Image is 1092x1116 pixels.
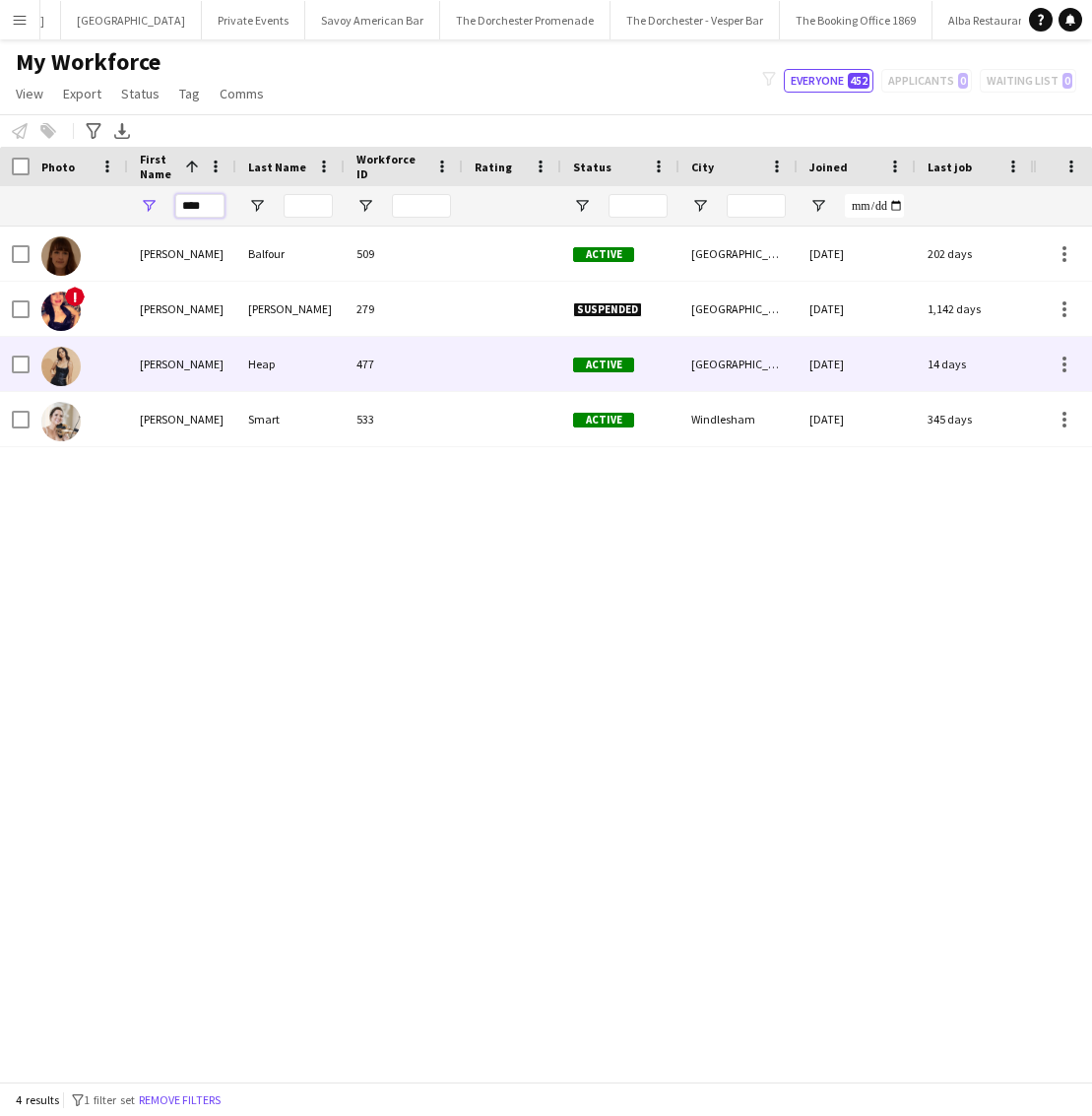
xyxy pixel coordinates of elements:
[440,1,610,39] button: The Dorchester Promenade
[845,194,904,218] input: Joined Filter Input
[573,302,642,317] span: Suspended
[248,160,306,174] span: Last Name
[392,194,451,218] input: Workforce ID Filter Input
[345,337,463,391] div: 477
[691,160,714,174] span: City
[573,413,634,427] span: Active
[573,197,591,215] button: Open Filter Menu
[345,392,463,446] div: 533
[41,160,75,174] span: Photo
[63,85,101,102] span: Export
[55,81,109,106] a: Export
[780,1,932,39] button: The Booking Office 1869
[345,227,463,281] div: 509
[220,85,264,102] span: Comms
[916,392,1034,446] div: 345 days
[798,282,916,336] div: [DATE]
[84,1092,135,1107] span: 1 filter set
[128,227,236,281] div: [PERSON_NAME]
[916,282,1034,336] div: 1,142 days
[236,337,345,391] div: Heap
[236,227,345,281] div: Balfour
[284,194,333,218] input: Last Name Filter Input
[932,1,1046,39] button: Alba Restaurant
[798,337,916,391] div: [DATE]
[128,337,236,391] div: [PERSON_NAME]
[110,119,134,143] app-action-btn: Export XLSX
[135,1089,225,1111] button: Remove filters
[175,194,225,218] input: First Name Filter Input
[82,119,105,143] app-action-btn: Advanced filters
[128,282,236,336] div: [PERSON_NAME]
[798,392,916,446] div: [DATE]
[41,236,81,276] img: Jessica Balfour
[171,81,208,106] a: Tag
[16,47,161,77] span: My Workforce
[8,81,51,106] a: View
[475,160,512,174] span: Rating
[41,347,81,386] img: Jessica Heap
[573,358,634,372] span: Active
[41,292,81,331] img: Jessica De Giudici
[128,392,236,446] div: [PERSON_NAME]
[610,1,780,39] button: The Dorchester - Vesper Bar
[345,282,463,336] div: 279
[140,197,158,215] button: Open Filter Menu
[356,197,374,215] button: Open Filter Menu
[809,160,848,174] span: Joined
[248,197,266,215] button: Open Filter Menu
[65,287,85,306] span: !
[41,402,81,441] img: Jessie May Smart
[928,160,972,174] span: Last job
[179,85,200,102] span: Tag
[609,194,668,218] input: Status Filter Input
[727,194,786,218] input: City Filter Input
[573,160,611,174] span: Status
[113,81,167,106] a: Status
[16,85,43,102] span: View
[916,337,1034,391] div: 14 days
[140,152,177,181] span: First Name
[61,1,202,39] button: [GEOGRAPHIC_DATA]
[679,227,798,281] div: [GEOGRAPHIC_DATA]
[798,227,916,281] div: [DATE]
[679,392,798,446] div: Windlesham
[121,85,160,102] span: Status
[679,337,798,391] div: [GEOGRAPHIC_DATA]
[202,1,305,39] button: Private Events
[212,81,272,106] a: Comms
[679,282,798,336] div: [GEOGRAPHIC_DATA]
[784,69,873,93] button: Everyone452
[356,152,427,181] span: Workforce ID
[916,227,1034,281] div: 202 days
[236,282,345,336] div: [PERSON_NAME]
[691,197,709,215] button: Open Filter Menu
[573,247,634,262] span: Active
[809,197,827,215] button: Open Filter Menu
[305,1,440,39] button: Savoy American Bar
[848,73,869,89] span: 452
[236,392,345,446] div: Smart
